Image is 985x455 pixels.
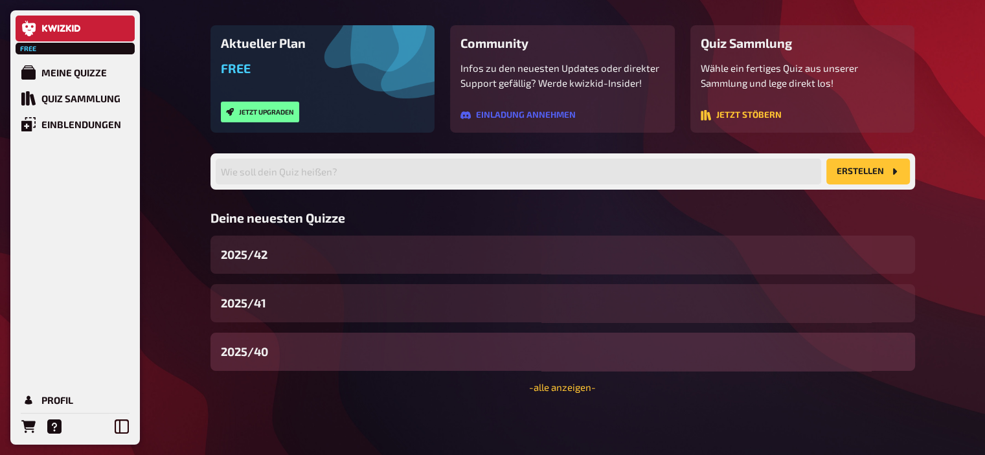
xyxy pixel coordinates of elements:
a: 2025/40 [210,333,915,371]
span: 2025/42 [221,246,267,263]
span: 2025/41 [221,294,266,312]
div: Meine Quizze [41,67,107,78]
a: Bestellungen [16,414,41,439]
button: Einladung annehmen [460,110,576,120]
a: 2025/41 [210,284,915,322]
button: Erstellen [826,159,910,184]
h3: Community [460,36,664,50]
a: Einblendungen [16,111,135,137]
p: Wähle ein fertiges Quiz aus unserer Sammlung und lege direkt los! [701,61,905,90]
a: 2025/42 [210,236,915,274]
button: Jetzt stöbern [701,110,782,120]
a: Einladung annehmen [460,111,576,122]
a: Profil [16,387,135,413]
input: Wie soll dein Quiz heißen? [216,159,821,184]
span: Free [17,45,40,52]
button: Jetzt upgraden [221,102,299,122]
a: Hilfe [41,414,67,439]
a: -alle anzeigen- [529,381,596,393]
a: Quiz Sammlung [16,85,135,111]
p: Infos zu den neuesten Updates oder direkter Support gefällig? Werde kwizkid-Insider! [460,61,664,90]
h3: Quiz Sammlung [701,36,905,50]
span: Free [221,61,251,76]
span: 2025/40 [221,343,268,361]
a: Meine Quizze [16,60,135,85]
div: Quiz Sammlung [41,93,120,104]
div: Profil [41,394,73,406]
h3: Deine neuesten Quizze [210,210,915,225]
a: Jetzt stöbern [701,111,782,122]
h3: Aktueller Plan [221,36,425,50]
div: Einblendungen [41,118,121,130]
